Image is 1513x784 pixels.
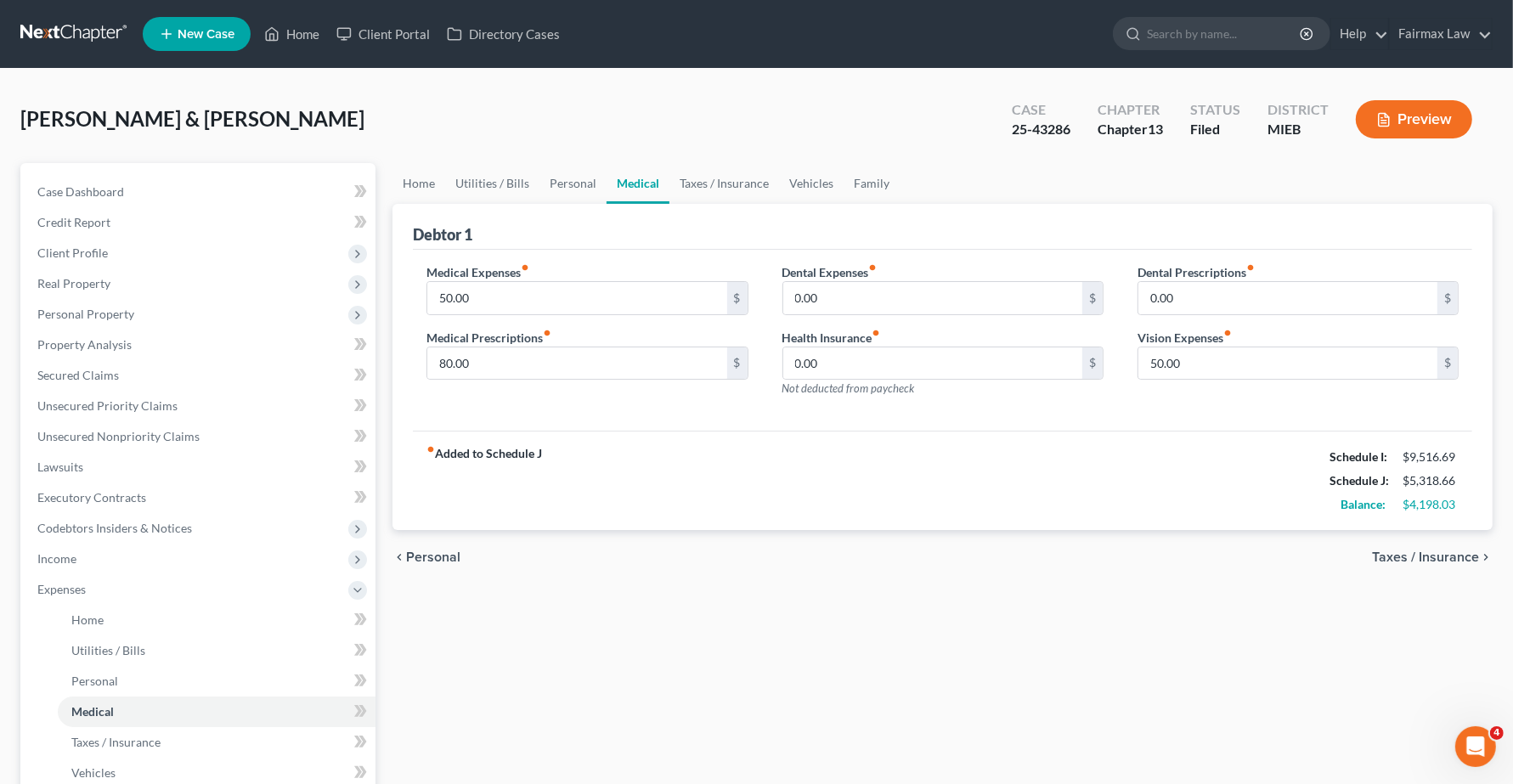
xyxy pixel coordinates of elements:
div: $5,318.66 [1403,472,1459,489]
span: Executory Contracts [37,490,146,505]
i: fiber_manual_record [1246,263,1255,272]
a: Home [58,605,375,635]
a: Client Portal [328,19,438,49]
strong: Schedule I: [1330,449,1387,464]
a: Home [256,19,328,49]
div: $ [1437,282,1458,314]
a: Unsecured Priority Claims [24,391,375,421]
label: Medical Prescriptions [426,329,551,347]
input: -- [1138,347,1437,380]
i: fiber_manual_record [543,329,551,337]
a: Vehicles [779,163,844,204]
strong: Schedule J: [1330,473,1389,488]
div: Filed [1190,120,1240,139]
div: Case [1012,100,1070,120]
span: [PERSON_NAME] & [PERSON_NAME] [20,106,364,131]
div: Debtor 1 [413,224,472,245]
span: Credit Report [37,215,110,229]
a: Fairmax Law [1390,19,1492,49]
div: Status [1190,100,1240,120]
a: Medical [58,697,375,727]
i: fiber_manual_record [521,263,529,272]
i: fiber_manual_record [426,445,435,454]
span: Unsecured Nonpriority Claims [37,429,200,443]
span: Codebtors Insiders & Notices [37,521,192,535]
button: chevron_left Personal [392,550,460,564]
span: Taxes / Insurance [71,735,161,749]
a: Directory Cases [438,19,568,49]
div: 25-43286 [1012,120,1070,139]
a: Help [1331,19,1388,49]
div: District [1267,100,1329,120]
a: Home [392,163,445,204]
div: $ [1082,282,1103,314]
a: Secured Claims [24,360,375,391]
span: Personal [71,674,118,688]
span: Case Dashboard [37,184,124,199]
i: fiber_manual_record [1223,329,1232,337]
iframe: Intercom live chat [1455,726,1496,767]
a: Medical [607,163,669,204]
a: Utilities / Bills [445,163,539,204]
input: -- [783,347,1082,380]
a: Unsecured Nonpriority Claims [24,421,375,452]
input: -- [783,282,1082,314]
span: Utilities / Bills [71,643,145,657]
a: Executory Contracts [24,482,375,513]
span: Taxes / Insurance [1372,550,1479,564]
div: Chapter [1098,120,1163,139]
strong: Added to Schedule J [426,445,542,516]
div: $9,516.69 [1403,448,1459,465]
label: Vision Expenses [1138,329,1232,347]
strong: Balance: [1341,497,1386,511]
span: Expenses [37,582,86,596]
span: New Case [178,28,234,41]
label: Medical Expenses [426,263,529,281]
a: Lawsuits [24,452,375,482]
span: Not deducted from paycheck [782,381,915,395]
button: Preview [1356,100,1472,138]
a: Family [844,163,900,204]
span: Personal [406,550,460,564]
span: Home [71,612,104,627]
input: -- [427,282,726,314]
div: Chapter [1098,100,1163,120]
span: Vehicles [71,765,116,780]
span: Real Property [37,276,110,290]
i: fiber_manual_record [872,329,881,337]
span: Income [37,551,76,566]
i: chevron_right [1479,550,1493,564]
span: Property Analysis [37,337,132,352]
input: -- [1138,282,1437,314]
input: Search by name... [1147,18,1302,49]
span: 13 [1148,121,1163,137]
div: $ [727,347,748,380]
i: fiber_manual_record [869,263,878,272]
div: $ [1437,347,1458,380]
div: MIEB [1267,120,1329,139]
label: Dental Expenses [782,263,878,281]
a: Property Analysis [24,330,375,360]
div: $ [727,282,748,314]
span: Unsecured Priority Claims [37,398,178,413]
button: Taxes / Insurance chevron_right [1372,550,1493,564]
a: Taxes / Insurance [58,727,375,758]
a: Utilities / Bills [58,635,375,666]
div: $4,198.03 [1403,496,1459,513]
span: 4 [1490,726,1504,740]
label: Health Insurance [782,329,881,347]
div: $ [1082,347,1103,380]
span: Lawsuits [37,460,83,474]
span: Secured Claims [37,368,119,382]
span: Medical [71,704,114,719]
a: Personal [58,666,375,697]
input: -- [427,347,726,380]
a: Personal [539,163,607,204]
a: Credit Report [24,207,375,238]
span: Personal Property [37,307,134,321]
label: Dental Prescriptions [1138,263,1255,281]
span: Client Profile [37,245,108,260]
a: Case Dashboard [24,177,375,207]
i: chevron_left [392,550,406,564]
a: Taxes / Insurance [669,163,779,204]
